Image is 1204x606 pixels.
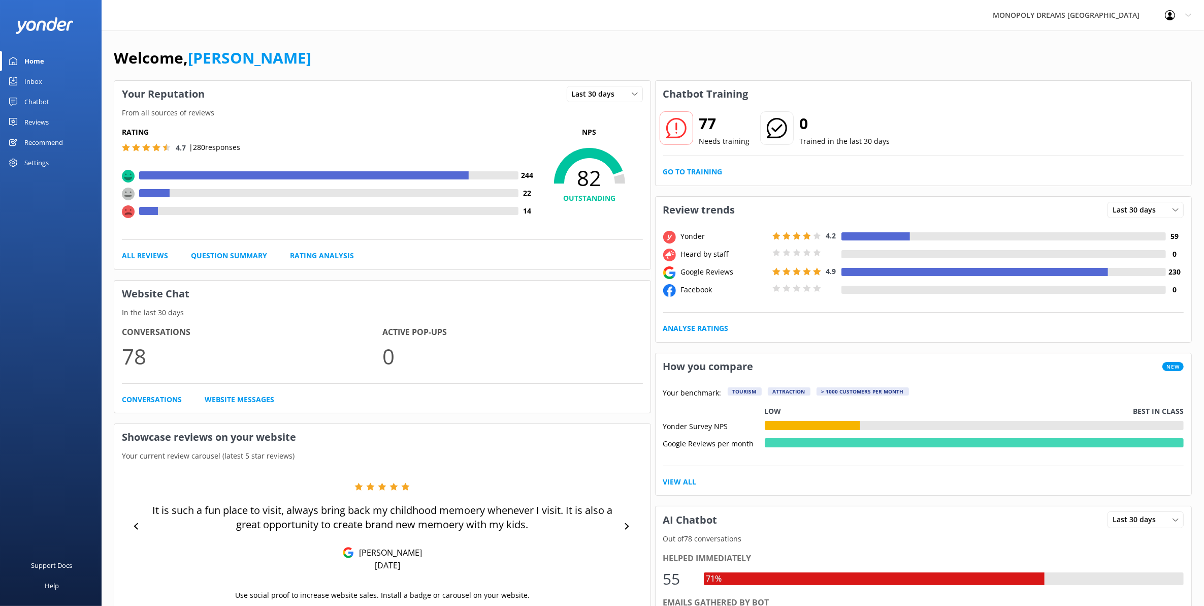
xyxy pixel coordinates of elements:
p: Trained in the last 30 days [800,136,890,147]
span: 4.9 [826,266,836,276]
p: 0 [382,339,643,373]
a: Question Summary [191,250,267,261]
div: Settings [24,153,49,173]
h3: Your Reputation [114,81,212,107]
a: Rating Analysis [290,250,354,261]
p: From all sources of reviews [114,107,650,118]
h4: 0 [1166,249,1184,260]
div: Chatbot [24,92,49,112]
h2: 77 [699,111,750,136]
div: Home [24,51,44,71]
a: Website Messages [205,394,274,405]
img: Google Reviews [343,547,354,558]
div: Recommend [24,132,63,153]
p: NPS [536,127,643,138]
div: Heard by staff [678,249,770,260]
div: Tourism [728,387,762,396]
div: Inbox [24,71,42,92]
div: Reviews [24,112,49,132]
p: In the last 30 days [114,307,650,318]
h4: 244 [518,170,536,181]
p: Best in class [1133,406,1184,417]
a: [PERSON_NAME] [188,47,311,68]
h4: 0 [1166,284,1184,295]
span: Last 30 days [1113,204,1162,216]
h3: AI Chatbot [656,507,725,533]
a: Go to Training [663,166,723,177]
div: Yonder [678,231,770,242]
h4: OUTSTANDING [536,193,643,204]
h5: Rating [122,127,536,138]
p: It is such a fun place to visit, always bring back my childhood memoery whenever I visit. It is a... [148,503,616,532]
p: Needs training [699,136,750,147]
h3: How you compare [656,353,761,380]
p: [PERSON_NAME] [354,547,422,558]
h4: Active Pop-ups [382,326,643,339]
p: [DATE] [375,560,400,571]
span: 4.7 [176,143,186,153]
div: > 1000 customers per month [817,387,909,396]
span: 82 [536,165,643,191]
a: View All [663,476,697,488]
p: | 280 responses [189,142,240,153]
div: Help [45,575,59,596]
a: Conversations [122,394,182,405]
h2: 0 [800,111,890,136]
h1: Welcome, [114,46,311,70]
p: Use social proof to increase website sales. Install a badge or carousel on your website. [235,590,530,601]
h4: 230 [1166,266,1184,278]
p: 78 [122,339,382,373]
img: yonder-white-logo.png [15,17,74,34]
p: Low [765,406,782,417]
h3: Showcase reviews on your website [114,424,650,450]
a: Analyse Ratings [663,323,729,334]
div: 71% [704,572,725,586]
h4: Conversations [122,326,382,339]
h3: Review trends [656,197,743,223]
a: All Reviews [122,250,168,261]
div: Google Reviews per month [663,438,765,447]
span: Last 30 days [1113,514,1162,525]
div: Helped immediately [663,552,1184,565]
div: Facebook [678,284,770,295]
div: Yonder Survey NPS [663,421,765,430]
p: Out of 78 conversations [656,533,1192,544]
h3: Website Chat [114,281,650,307]
div: Attraction [768,387,810,396]
span: New [1162,362,1184,371]
p: Your current review carousel (latest 5 star reviews) [114,450,650,462]
span: Last 30 days [572,88,621,100]
h4: 14 [518,205,536,217]
p: Your benchmark: [663,387,722,400]
div: Google Reviews [678,266,770,278]
div: 55 [663,567,694,591]
div: Support Docs [31,555,73,575]
h3: Chatbot Training [656,81,756,107]
h4: 59 [1166,231,1184,242]
span: 4.2 [826,231,836,240]
h4: 22 [518,188,536,199]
